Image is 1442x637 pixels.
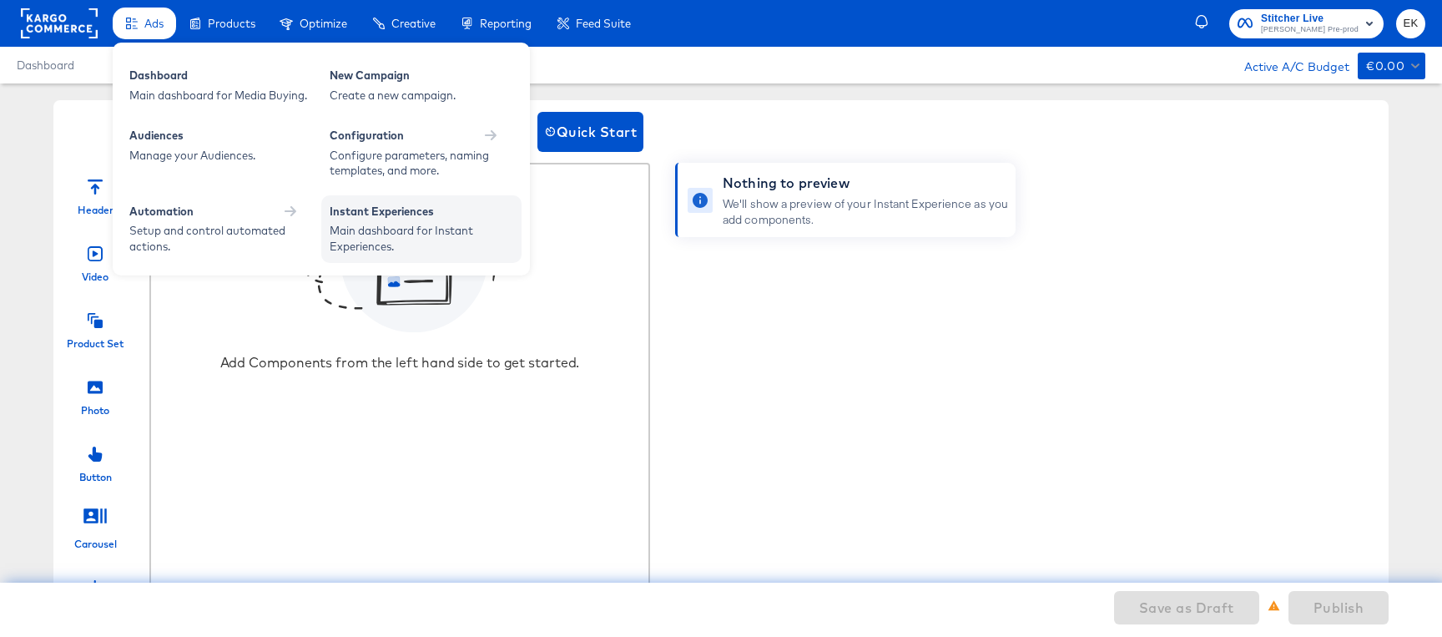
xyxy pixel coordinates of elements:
[1229,9,1384,38] button: Stitcher Live[PERSON_NAME] Pre-prod
[300,17,347,30] span: Optimize
[544,120,637,144] span: Quick Start
[1261,10,1359,28] span: Stitcher Live
[74,537,117,551] div: Carousel
[723,196,1009,227] div: We'll show a preview of your Instant Experience as you add components.
[208,17,255,30] span: Products
[576,17,631,30] span: Feed Suite
[723,173,1009,193] div: Nothing to preview
[17,58,74,72] a: Dashboard
[1358,53,1425,79] button: €0.00
[78,203,113,217] div: Header
[144,17,164,30] span: Ads
[537,112,643,152] button: Quick Start
[1396,9,1425,38] button: EK
[1261,23,1359,37] span: [PERSON_NAME] Pre-prod
[79,470,112,484] div: Button
[1403,14,1419,33] span: EK
[391,17,436,30] span: Creative
[1227,53,1349,78] div: Active A/C Budget
[81,403,109,417] div: Photo
[480,17,532,30] span: Reporting
[82,270,108,284] div: Video
[220,354,580,371] div: Add Components from the left hand side to get started.
[67,336,124,351] div: Product Set
[1366,56,1404,77] div: €0.00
